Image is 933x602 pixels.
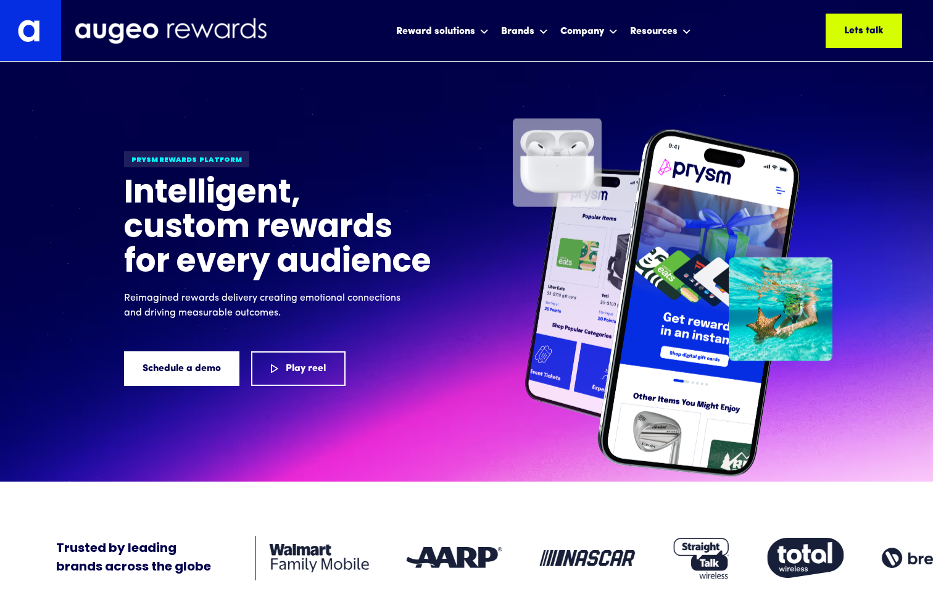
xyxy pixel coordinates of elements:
[498,14,551,47] div: Brands
[557,14,621,47] div: Company
[393,14,492,47] div: Reward solutions
[627,14,694,47] div: Resources
[124,291,408,320] p: Reimagined rewards delivery creating emotional connections and driving measurable outcomes.
[630,24,678,39] div: Resources
[560,24,604,39] div: Company
[251,351,346,386] a: Play reel
[270,544,369,572] img: Client logo: Walmart Family Mobile
[56,540,211,577] div: Trusted by leading brands across the globe
[124,151,249,167] div: Prysm Rewards platform
[124,351,239,386] a: Schedule a demo
[396,24,475,39] div: Reward solutions
[501,24,534,39] div: Brands
[826,14,902,48] a: Lets talk
[124,177,433,281] h1: Intelligent, custom rewards for every audience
